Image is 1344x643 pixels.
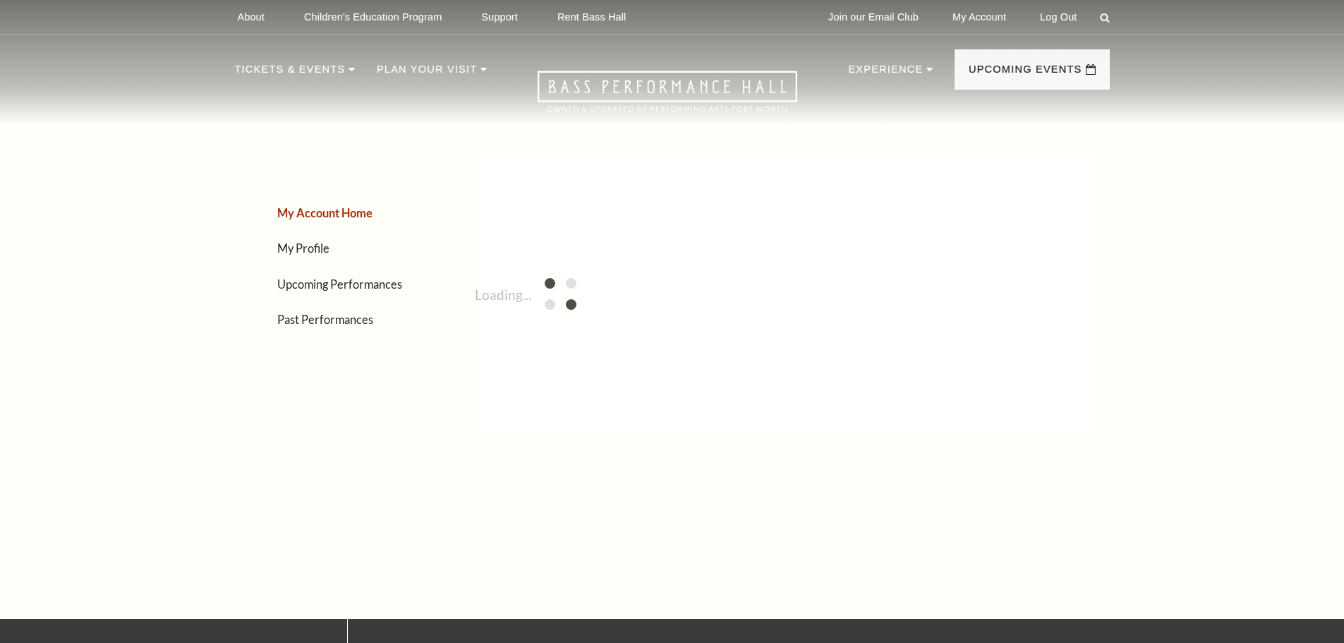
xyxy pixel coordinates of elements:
p: Upcoming Events [969,61,1082,86]
a: My Account Home [277,206,373,220]
p: About [238,11,265,23]
p: Experience [848,61,923,86]
p: Rent Bass Hall [557,11,626,23]
p: Children's Education Program [304,11,442,23]
a: Upcoming Performances [277,277,402,291]
p: Support [481,11,518,23]
a: Past Performances [277,313,373,326]
a: My Profile [277,241,329,255]
p: Plan Your Visit [377,61,477,86]
p: Tickets & Events [235,61,346,86]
